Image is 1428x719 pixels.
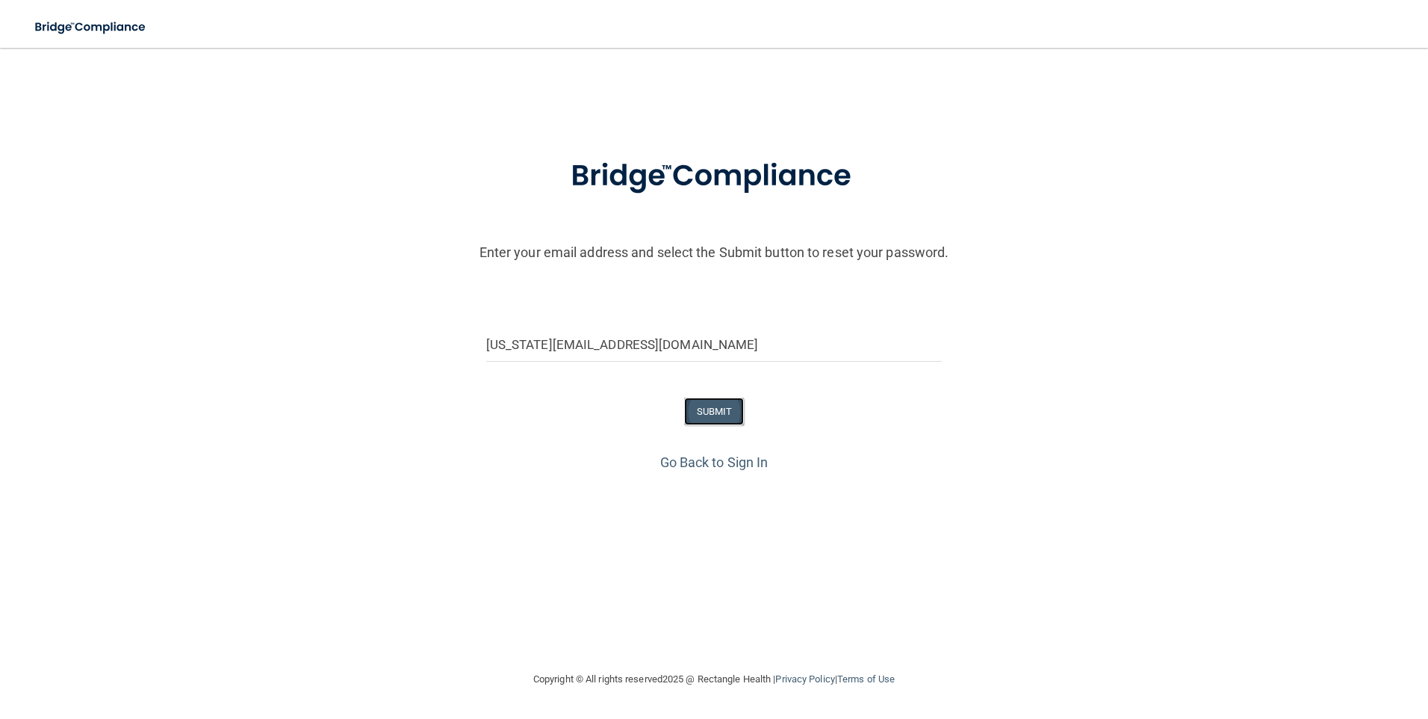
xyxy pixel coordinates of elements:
input: Email [486,328,943,362]
a: Privacy Policy [775,673,834,685]
div: Copyright © All rights reserved 2025 @ Rectangle Health | | [441,655,987,703]
a: Terms of Use [837,673,895,685]
button: SUBMIT [684,398,745,425]
a: Go Back to Sign In [660,454,769,470]
img: bridge_compliance_login_screen.278c3ca4.svg [540,138,888,215]
img: bridge_compliance_login_screen.278c3ca4.svg [22,12,160,43]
